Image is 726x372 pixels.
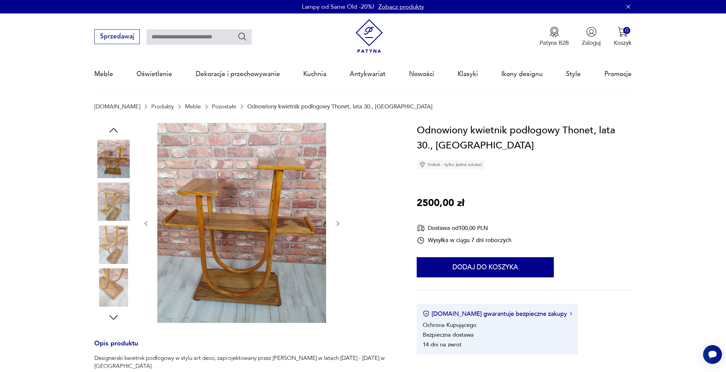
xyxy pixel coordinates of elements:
h3: Opis produktu [94,341,397,354]
p: 2500,00 zł [417,196,464,211]
p: Designerski kwietnik podłogowy w stylu art deco, zaprojektowany przez [PERSON_NAME] w latach [DAT... [94,354,397,370]
a: Pozostałe [212,103,236,110]
a: Style [566,59,581,90]
img: Ikona medalu [549,27,560,37]
div: Dostawa od 100,00 PLN [417,224,511,232]
a: Dekoracje i przechowywanie [196,59,280,90]
div: 0 [623,27,630,34]
button: 0Koszyk [614,27,632,47]
li: Ochrona Kupującego [423,321,476,329]
a: Produkty [151,103,174,110]
img: Zdjęcie produktu Odnowiony kwietnik podłogowy Thonet, lata 30., Austria [94,140,133,178]
a: Antykwariat [350,59,385,90]
p: Zaloguj [582,39,601,47]
button: Sprzedawaj [94,29,140,44]
li: Bezpieczna dostawa [423,331,474,339]
a: Meble [185,103,201,110]
a: Ikony designu [501,59,543,90]
button: Dodaj do koszyka [417,257,554,277]
img: Zdjęcie produktu Odnowiony kwietnik podłogowy Thonet, lata 30., Austria [94,182,133,221]
img: Ikona dostawy [417,224,425,232]
a: Klasyki [457,59,478,90]
a: Ikona medaluPatyna B2B [540,27,569,47]
p: Odnowiony kwietnik podłogowy Thonet, lata 30., [GEOGRAPHIC_DATA] [247,103,433,110]
div: Unikat - tylko jedna sztuka! [417,160,485,170]
a: Sprzedawaj [94,34,140,40]
a: Promocje [604,59,632,90]
img: Ikona certyfikatu [423,310,430,317]
img: Ikona strzałki w prawo [570,312,572,315]
a: Oświetlenie [136,59,172,90]
img: Ikona diamentu [419,162,425,168]
a: [DOMAIN_NAME] [94,103,140,110]
a: Meble [94,59,113,90]
button: Patyna B2B [540,27,569,47]
img: Patyna - sklep z meblami i dekoracjami vintage [352,19,386,53]
p: Koszyk [614,39,632,47]
button: Zaloguj [582,27,601,47]
p: Patyna B2B [540,39,569,47]
img: Ikonka użytkownika [586,27,597,37]
img: Zdjęcie produktu Odnowiony kwietnik podłogowy Thonet, lata 30., Austria [94,226,133,264]
img: Ikona koszyka [618,27,628,37]
img: Zdjęcie produktu Odnowiony kwietnik podłogowy Thonet, lata 30., Austria [157,123,326,323]
button: Szukaj [238,32,247,41]
h1: Odnowiony kwietnik podłogowy Thonet, lata 30., [GEOGRAPHIC_DATA] [417,123,632,154]
li: 14 dni na zwrot [423,341,462,348]
div: Wysyłka w ciągu 7 dni roboczych [417,236,511,244]
a: Nowości [409,59,434,90]
a: Kuchnia [303,59,326,90]
button: [DOMAIN_NAME] gwarantuje bezpieczne zakupy [423,310,572,318]
p: Lampy od Same Old -20%! [302,3,374,11]
a: Zobacz produkty [378,3,424,11]
img: Zdjęcie produktu Odnowiony kwietnik podłogowy Thonet, lata 30., Austria [94,268,133,307]
iframe: Smartsupp widget button [703,345,722,364]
